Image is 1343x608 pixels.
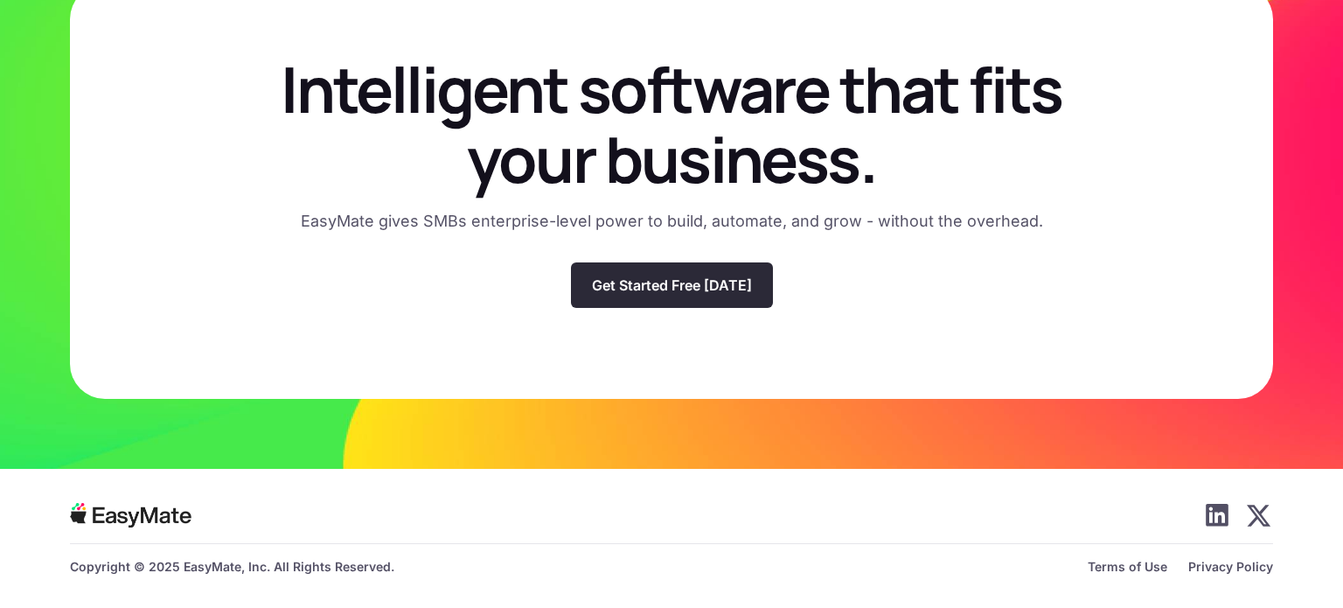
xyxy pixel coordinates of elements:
[592,276,752,294] p: Get Started Free [DATE]
[280,54,1063,194] p: Intelligent software that fits your business.
[571,262,773,308] a: Get Started Free [DATE]
[1088,558,1167,576] p: Terms of Use
[301,208,1043,234] p: EasyMate gives SMBs enterprise-level power to build, automate, and grow - without the overhead.
[70,558,394,576] p: Copyright © 2025 EasyMate, Inc. All Rights Reserved.
[1188,558,1273,576] p: Privacy Policy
